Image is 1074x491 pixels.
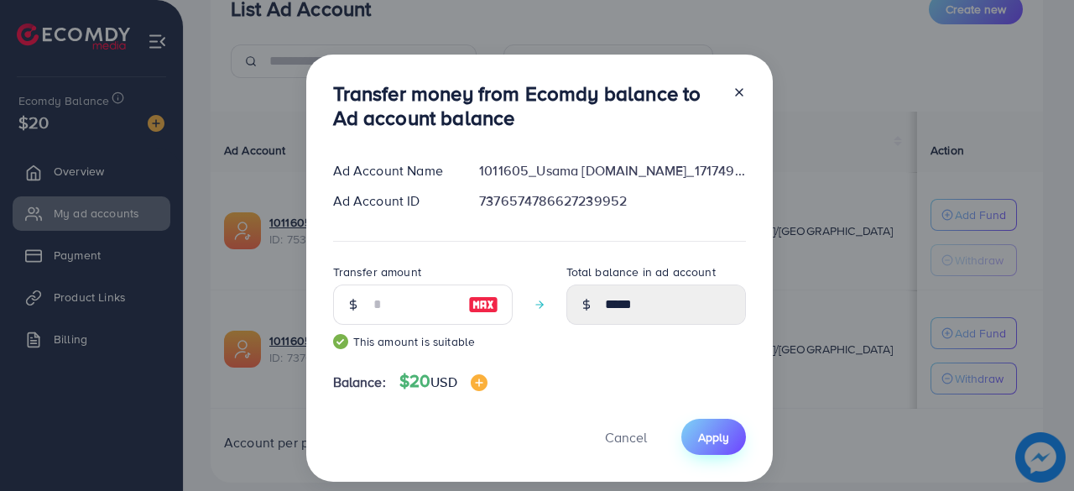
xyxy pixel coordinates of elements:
img: guide [333,334,348,349]
label: Transfer amount [333,264,421,280]
h3: Transfer money from Ecomdy balance to Ad account balance [333,81,719,130]
h4: $20 [399,371,487,392]
button: Apply [681,419,746,455]
div: 7376574786627239952 [466,191,759,211]
div: 1011605_Usama [DOMAIN_NAME]_1717492686783 [466,161,759,180]
label: Total balance in ad account [566,264,716,280]
small: This amount is suitable [333,333,513,350]
button: Cancel [584,419,668,455]
img: image [471,374,487,391]
span: Apply [698,429,729,446]
div: Ad Account ID [320,191,467,211]
span: Cancel [605,428,647,447]
div: Ad Account Name [320,161,467,180]
span: USD [430,373,456,391]
img: image [468,295,498,315]
span: Balance: [333,373,386,392]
